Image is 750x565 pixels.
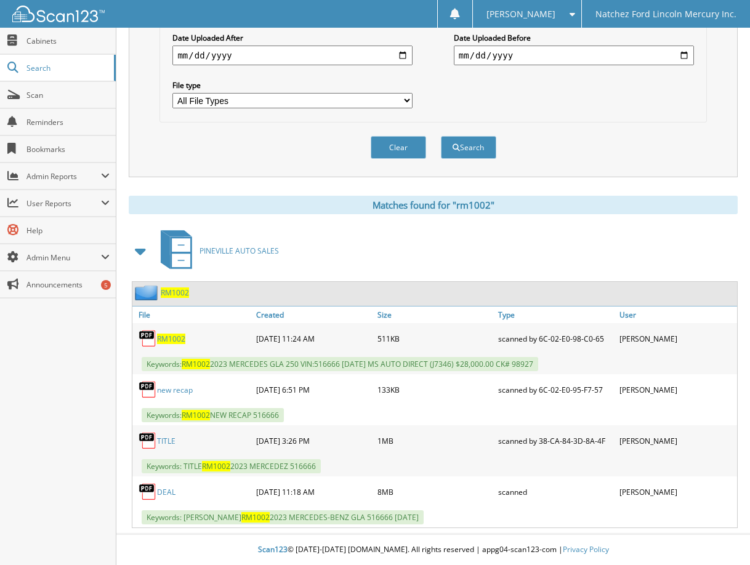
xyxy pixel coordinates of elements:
[142,408,284,422] span: Keywords: NEW RECAP 516666
[142,459,321,473] span: Keywords: TITLE 2023 MERCEDEZ 516666
[616,326,737,351] div: [PERSON_NAME]
[116,535,750,565] div: © [DATE]-[DATE] [DOMAIN_NAME]. All rights reserved | appg04-scan123-com |
[153,226,279,275] a: PINEVILLE AUTO SALES
[258,544,288,555] span: Scan123
[253,479,374,504] div: [DATE] 11:18 AM
[253,307,374,323] a: Created
[563,544,609,555] a: Privacy Policy
[26,36,110,46] span: Cabinets
[135,285,161,300] img: folder2.png
[495,479,616,504] div: scanned
[616,479,737,504] div: [PERSON_NAME]
[26,198,101,209] span: User Reports
[26,171,101,182] span: Admin Reports
[142,357,538,371] span: Keywords: 2023 MERCEDES GLA 250 VIN:516666 [DATE] MS AUTO DIRECT (J7346) $28,000.00 CK# 98927
[688,506,750,565] iframe: Chat Widget
[595,10,736,18] span: Natchez Ford Lincoln Mercury Inc.
[12,6,105,22] img: scan123-logo-white.svg
[157,334,185,344] a: RM1002
[161,287,189,298] a: RM1002
[139,380,157,399] img: PDF.png
[495,326,616,351] div: scanned by 6C-02-E0-98-C0-65
[157,436,175,446] a: TITLE
[371,136,426,159] button: Clear
[139,431,157,450] img: PDF.png
[374,377,495,402] div: 133KB
[374,428,495,453] div: 1MB
[616,307,737,323] a: User
[182,410,210,420] span: RM1002
[200,246,279,256] span: PINEVILLE AUTO SALES
[157,487,175,497] a: DEAL
[454,46,694,65] input: end
[26,252,101,263] span: Admin Menu
[132,307,253,323] a: File
[253,377,374,402] div: [DATE] 6:51 PM
[26,144,110,154] span: Bookmarks
[101,280,111,290] div: 5
[374,326,495,351] div: 511KB
[26,117,110,127] span: Reminders
[139,483,157,501] img: PDF.png
[172,80,413,90] label: File type
[486,10,555,18] span: [PERSON_NAME]
[495,428,616,453] div: scanned by 38-CA-84-3D-8A-4F
[616,428,737,453] div: [PERSON_NAME]
[454,33,694,43] label: Date Uploaded Before
[253,428,374,453] div: [DATE] 3:26 PM
[253,326,374,351] div: [DATE] 11:24 AM
[157,385,193,395] a: new recap
[495,377,616,402] div: scanned by 6C-02-E0-95-F7-57
[129,196,738,214] div: Matches found for "rm1002"
[172,33,413,43] label: Date Uploaded After
[182,359,210,369] span: RM1002
[26,225,110,236] span: Help
[26,279,110,290] span: Announcements
[202,461,230,471] span: RM1002
[139,329,157,348] img: PDF.png
[172,46,413,65] input: start
[26,63,108,73] span: Search
[616,377,737,402] div: [PERSON_NAME]
[441,136,496,159] button: Search
[241,512,270,523] span: RM1002
[142,510,424,524] span: Keywords: [PERSON_NAME] 2023 MERCEDES-BENZ GLA 516666 [DATE]
[374,307,495,323] a: Size
[374,479,495,504] div: 8MB
[26,90,110,100] span: Scan
[495,307,616,323] a: Type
